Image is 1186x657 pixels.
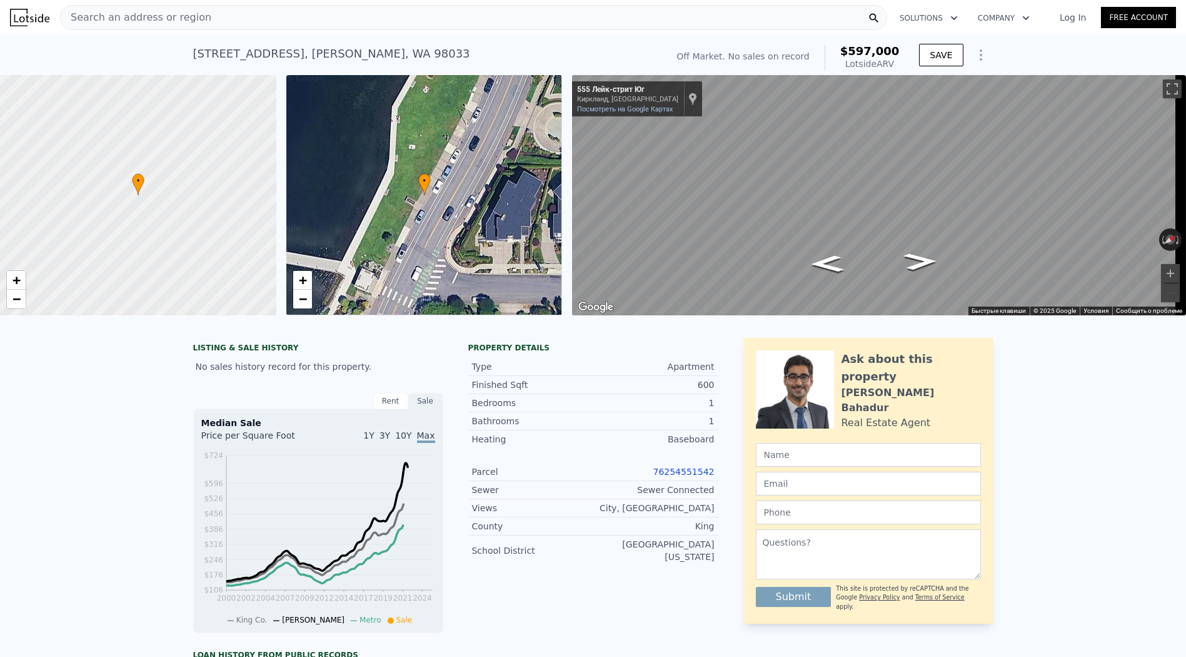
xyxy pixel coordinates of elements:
[472,415,593,427] div: Bathrooms
[10,9,49,26] img: Lotside
[201,429,318,449] div: Price per Square Foot
[193,355,443,378] div: No sales history record for this property.
[408,393,443,409] div: Sale
[193,343,443,355] div: LISTING & SALE HISTORY
[919,44,963,66] button: SAVE
[204,556,223,564] tspan: $246
[472,502,593,514] div: Views
[334,594,353,603] tspan: 2014
[204,494,223,503] tspan: $526
[216,594,236,603] tspan: 2000
[201,417,435,429] div: Median Sale
[836,584,980,611] div: This site is protected by reCAPTCHA and the Google and apply.
[132,173,144,195] div: •
[1161,264,1180,283] button: Увеличить
[842,415,931,430] div: Real Estate Agent
[13,272,21,288] span: +
[968,7,1040,29] button: Company
[1045,11,1101,24] a: Log In
[282,616,344,624] span: [PERSON_NAME]
[13,291,21,307] span: −
[204,525,223,534] tspan: $386
[842,350,981,385] div: Ask about this property
[204,479,223,488] tspan: $596
[577,95,678,103] div: Киркланд, [GEOGRAPHIC_DATA]
[354,594,373,603] tspan: 2017
[1175,228,1182,251] button: Повернуть по часовой стрелке
[756,443,981,467] input: Name
[396,616,413,624] span: Sale
[1161,283,1180,302] button: Уменьшить
[472,360,593,373] div: Type
[204,451,223,460] tspan: $724
[236,594,256,603] tspan: 2002
[796,252,858,277] path: На юго-запад, Лейк-стрит Юг
[756,472,981,496] input: Email
[298,272,306,288] span: +
[593,484,715,496] div: Sewer Connected
[132,175,144,186] span: •
[842,385,981,415] div: [PERSON_NAME] Bahadur
[890,249,952,274] path: На северо-восток, Лейк-стрит Юг
[472,433,593,446] div: Heating
[472,544,593,557] div: School District
[572,75,1186,315] div: Карта
[295,594,314,603] tspan: 2009
[1159,228,1166,251] button: Повернуть против часовой стрелки
[193,45,470,63] div: [STREET_ADDRESS] , [PERSON_NAME] , WA 98033
[575,299,616,315] img: Google
[395,430,411,441] span: 10Y
[472,520,593,532] div: County
[275,594,294,603] tspan: 2007
[756,501,981,524] input: Phone
[373,594,393,603] tspan: 2019
[472,484,593,496] div: Sewer
[915,594,965,601] a: Terms of Service
[1101,7,1176,28] a: Free Account
[7,290,26,308] a: Zoom out
[472,397,593,409] div: Bedrooms
[393,594,413,603] tspan: 2021
[593,520,715,532] div: King
[1033,307,1076,314] span: © 2025 Google
[373,393,408,409] div: Rent
[593,397,715,409] div: 1
[1163,79,1182,98] button: Включить полноэкранный режим
[418,175,431,186] span: •
[379,430,390,441] span: 3Y
[1116,307,1182,314] a: Сообщить о проблеме
[593,379,715,391] div: 600
[204,586,223,595] tspan: $106
[314,594,334,603] tspan: 2012
[298,291,306,307] span: −
[575,299,616,315] a: Открыть эту область в Google Картах (в новом окне)
[236,616,268,624] span: King Co.
[577,85,678,95] div: 555 Лейк-стрит Юг
[359,616,381,624] span: Metro
[7,271,26,290] a: Zoom in
[293,271,312,290] a: Zoom in
[417,430,435,443] span: Max
[1158,230,1182,250] button: Вернуться к исходному представлению
[204,571,223,579] tspan: $176
[688,92,697,106] a: Показать местоположение
[593,433,715,446] div: Baseboard
[293,290,312,308] a: Zoom out
[204,540,223,549] tspan: $316
[413,594,432,603] tspan: 2024
[204,510,223,519] tspan: $456
[972,307,1026,315] button: Быстрые клавиши
[593,360,715,373] div: Apartment
[593,502,715,514] div: City, [GEOGRAPHIC_DATA]
[363,430,374,441] span: 1Y
[840,44,900,58] span: $597,000
[653,467,715,477] a: 76254551542
[840,58,900,70] div: Lotside ARV
[676,50,809,63] div: Off Market. No sales on record
[577,105,673,113] a: Посмотреть на Google Картах
[968,43,993,68] button: Show Options
[593,538,715,563] div: [GEOGRAPHIC_DATA][US_STATE]
[593,415,715,427] div: 1
[890,7,968,29] button: Solutions
[756,587,832,607] button: Submit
